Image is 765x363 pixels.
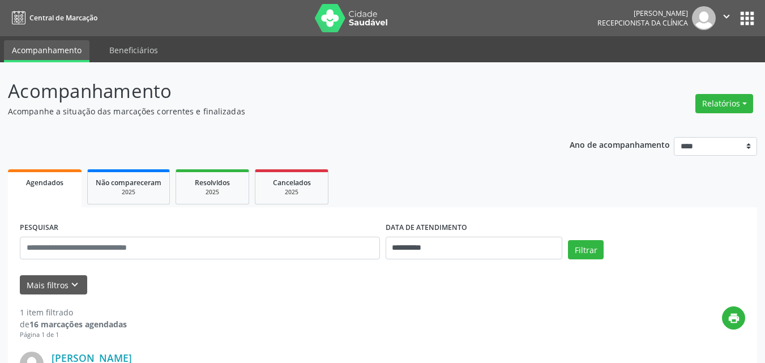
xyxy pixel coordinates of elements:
[20,306,127,318] div: 1 item filtrado
[273,178,311,187] span: Cancelados
[20,275,87,295] button: Mais filtroskeyboard_arrow_down
[184,188,241,197] div: 2025
[20,318,127,330] div: de
[8,8,97,27] a: Central de Marcação
[728,312,740,324] i: print
[722,306,745,330] button: print
[4,40,89,62] a: Acompanhamento
[597,8,688,18] div: [PERSON_NAME]
[195,178,230,187] span: Resolvidos
[720,10,733,23] i: 
[20,219,58,237] label: PESQUISAR
[386,219,467,237] label: DATA DE ATENDIMENTO
[20,330,127,340] div: Página 1 de 1
[692,6,716,30] img: img
[263,188,320,197] div: 2025
[570,137,670,151] p: Ano de acompanhamento
[69,279,81,291] i: keyboard_arrow_down
[8,77,532,105] p: Acompanhamento
[26,178,63,187] span: Agendados
[8,105,532,117] p: Acompanhe a situação das marcações correntes e finalizadas
[96,188,161,197] div: 2025
[597,18,688,28] span: Recepcionista da clínica
[29,13,97,23] span: Central de Marcação
[568,240,604,259] button: Filtrar
[101,40,166,60] a: Beneficiários
[695,94,753,113] button: Relatórios
[96,178,161,187] span: Não compareceram
[716,6,737,30] button: 
[29,319,127,330] strong: 16 marcações agendadas
[737,8,757,28] button: apps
